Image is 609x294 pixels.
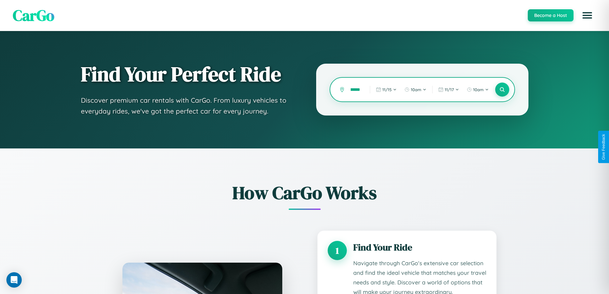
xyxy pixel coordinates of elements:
button: 10am [464,84,492,95]
button: Open menu [578,6,596,24]
h2: How CarGo Works [113,180,496,205]
button: 10am [401,84,430,95]
span: 10am [411,87,421,92]
div: Give Feedback [601,134,606,160]
div: 1 [328,241,347,260]
span: CarGo [13,5,54,26]
button: 11/17 [435,84,462,95]
div: Open Intercom Messenger [6,272,22,288]
p: Discover premium car rentals with CarGo. From luxury vehicles to everyday rides, we've got the pe... [81,95,291,116]
span: 11 / 15 [382,87,392,92]
span: 10am [473,87,484,92]
button: 11/15 [373,84,400,95]
span: 11 / 17 [445,87,454,92]
button: Become a Host [528,9,574,21]
h3: Find Your Ride [353,241,486,254]
h1: Find Your Perfect Ride [81,63,291,85]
